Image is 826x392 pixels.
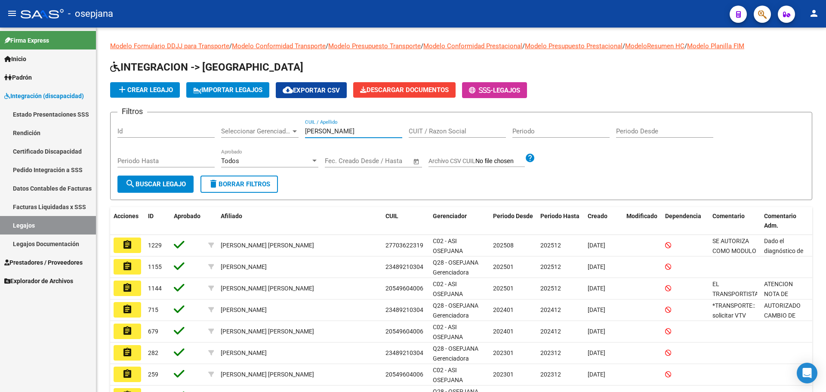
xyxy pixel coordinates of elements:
a: Modelo Presupuesto Prestacional [525,42,623,50]
div: [PERSON_NAME] [PERSON_NAME] [221,327,314,336]
mat-icon: assignment [122,304,133,315]
span: Q28 - OSEPJANA Gerenciadora [433,345,478,362]
input: Archivo CSV CUIL [475,157,525,165]
a: Modelo Conformidad Transporte [232,42,326,50]
span: 202512 [540,263,561,270]
span: 202501 [493,263,514,270]
datatable-header-cell: CUIL [382,207,429,235]
span: 679 [148,328,158,335]
span: Integración (discapacidad) [4,91,84,101]
mat-icon: menu [7,8,17,19]
div: [PERSON_NAME] [PERSON_NAME] [221,370,314,380]
button: Borrar Filtros [200,176,278,193]
mat-icon: help [525,153,535,163]
span: 202501 [493,285,514,292]
button: Descargar Documentos [353,82,456,98]
mat-icon: search [125,179,136,189]
span: 20549604006 [385,285,423,292]
span: Dado el diagnóstico de laxitud de ligamentos e hipotonía muscular, requiere rehabilitación intens... [764,238,810,382]
span: [DATE] [588,306,605,313]
button: IMPORTAR LEGAJOS [186,82,269,98]
a: Modelo Presupuesto Transporte [328,42,421,50]
span: 202401 [493,328,514,335]
span: EL TRANSPORTISTA PASA UN TOTAL DE 2400KMS, DEBIDO A ERRORES EN EL CALCULO DEL PRESTADOR CORRESPON... [712,281,759,376]
span: [DATE] [588,263,605,270]
div: [PERSON_NAME] [PERSON_NAME] [221,284,314,293]
span: 1144 [148,285,162,292]
span: 23489210304 [385,263,423,270]
span: [DATE] [588,285,605,292]
datatable-header-cell: Dependencia [662,207,709,235]
span: 202301 [493,349,514,356]
a: Modelo Formulario DDJJ para Transporte [110,42,229,50]
div: Open Intercom Messenger [797,363,817,383]
span: Aprobado [174,213,200,219]
div: [PERSON_NAME] [221,305,267,315]
div: [PERSON_NAME] [221,348,267,358]
datatable-header-cell: Afiliado [217,207,382,235]
mat-icon: person [809,8,819,19]
span: 20549604006 [385,371,423,378]
datatable-header-cell: Modificado [623,207,662,235]
mat-icon: assignment [122,347,133,358]
mat-icon: assignment [122,261,133,272]
datatable-header-cell: Periodo Hasta [537,207,584,235]
span: ID [148,213,154,219]
span: Buscar Legajo [125,180,186,188]
datatable-header-cell: Aprobado [170,207,205,235]
span: Legajos [493,86,520,94]
datatable-header-cell: Periodo Desde [490,207,537,235]
span: Afiliado [221,213,242,219]
span: 202312 [540,349,561,356]
datatable-header-cell: Acciones [110,207,145,235]
mat-icon: assignment [122,369,133,379]
span: [DATE] [588,371,605,378]
datatable-header-cell: Comentario [709,207,761,235]
a: Modelo Planilla FIM [687,42,744,50]
span: Borrar Filtros [208,180,270,188]
span: Q28 - OSEPJANA Gerenciadora [433,259,478,276]
button: Crear Legajo [110,82,180,98]
div: [PERSON_NAME] [PERSON_NAME] [221,241,314,250]
span: C02 - ASI OSEPJANA [433,324,463,340]
button: Open calendar [412,157,422,167]
span: 202412 [540,328,561,335]
span: Comentario Adm. [764,213,796,229]
span: 202508 [493,242,514,249]
span: Periodo Desde [493,213,533,219]
span: Q28 - OSEPJANA Gerenciadora [433,302,478,319]
span: 715 [148,306,158,313]
datatable-header-cell: Comentario Adm. [761,207,812,235]
span: Todos [221,157,239,165]
button: Buscar Legajo [117,176,194,193]
mat-icon: assignment [122,283,133,293]
span: 1155 [148,263,162,270]
input: Fecha inicio [325,157,360,165]
mat-icon: assignment [122,240,133,250]
span: - [469,86,493,94]
input: Fecha fin [367,157,409,165]
span: Crear Legajo [117,86,173,94]
span: [DATE] [588,349,605,356]
button: -Legajos [462,82,527,98]
span: Explorador de Archivos [4,276,73,286]
span: C02 - ASI OSEPJANA [433,367,463,383]
h3: Filtros [117,105,147,117]
span: 20549604006 [385,328,423,335]
span: Descargar Documentos [360,86,449,94]
a: ModeloResumen HC [625,42,684,50]
span: Archivo CSV CUIL [428,157,475,164]
span: 202301 [493,371,514,378]
span: Exportar CSV [283,86,340,94]
span: 282 [148,349,158,356]
datatable-header-cell: ID [145,207,170,235]
datatable-header-cell: Gerenciador [429,207,490,235]
span: CUIL [385,213,398,219]
span: Creado [588,213,607,219]
span: C02 - ASI OSEPJANA [433,238,463,254]
datatable-header-cell: Creado [584,207,623,235]
mat-icon: cloud_download [283,85,293,95]
span: Comentario [712,213,745,219]
span: Inicio [4,54,26,64]
span: Gerenciador [433,213,467,219]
